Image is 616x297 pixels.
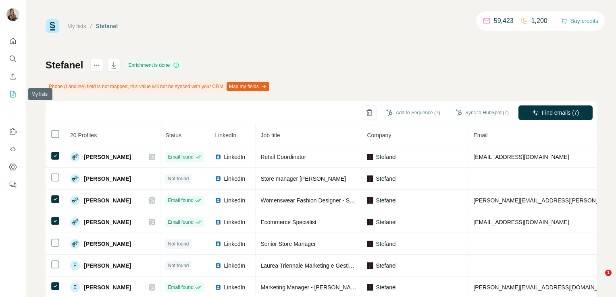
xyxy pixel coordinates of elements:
[260,154,306,160] span: Retail Coordinator
[561,15,598,27] button: Buy credits
[165,132,181,138] span: Status
[376,218,396,226] span: Stefanel
[224,153,245,161] span: LinkedIn
[6,69,19,84] button: Enrich CSV
[90,22,92,30] li: /
[70,261,80,270] div: E
[215,154,221,160] img: LinkedIn logo
[215,197,221,204] img: LinkedIn logo
[84,153,131,161] span: [PERSON_NAME]
[260,262,393,269] span: Laurea Triennale Marketing e Gestione delle imprese
[70,132,97,138] span: 20 Profiles
[376,196,396,204] span: Stefanel
[450,107,514,119] button: Sync to HubSpot (7)
[6,8,19,21] img: Avatar
[227,82,269,91] button: Map my fields
[6,177,19,192] button: Feedback
[215,241,221,247] img: LinkedIn logo
[215,284,221,291] img: LinkedIn logo
[260,197,375,204] span: Womenswear Fashion Designer - STEFANEL
[168,153,193,161] span: Email found
[367,219,373,225] img: company-logo
[376,153,396,161] span: Stefanel
[168,262,189,269] span: Not found
[6,142,19,157] button: Use Surfe API
[473,132,487,138] span: Email
[70,217,80,227] img: Avatar
[367,241,373,247] img: company-logo
[473,154,569,160] span: [EMAIL_ADDRESS][DOMAIN_NAME]
[605,270,612,276] span: 1
[168,175,189,182] span: Not found
[6,52,19,66] button: Search
[168,219,193,226] span: Email found
[367,262,373,269] img: company-logo
[84,283,131,291] span: [PERSON_NAME]
[215,175,221,182] img: LinkedIn logo
[96,22,118,30] div: Stefanel
[168,240,189,248] span: Not found
[518,105,593,120] button: Find emails (7)
[381,107,446,119] button: Add to Sequence (7)
[6,124,19,139] button: Use Surfe on LinkedIn
[215,219,221,225] img: LinkedIn logo
[376,283,396,291] span: Stefanel
[260,284,360,291] span: Marketing Manager - [PERSON_NAME]
[367,175,373,182] img: company-logo
[473,284,615,291] span: [PERSON_NAME][EMAIL_ADDRESS][DOMAIN_NAME]
[367,154,373,160] img: company-logo
[84,262,131,270] span: [PERSON_NAME]
[260,219,316,225] span: Ecommerce Specialist
[367,284,373,291] img: company-logo
[6,87,19,101] button: My lists
[70,152,80,162] img: Avatar
[473,219,569,225] span: [EMAIL_ADDRESS][DOMAIN_NAME]
[376,240,396,248] span: Stefanel
[70,196,80,205] img: Avatar
[224,240,245,248] span: LinkedIn
[542,109,579,117] span: Find emails (7)
[367,197,373,204] img: company-logo
[70,174,80,184] img: Avatar
[6,34,19,48] button: Quick start
[126,60,182,70] div: Enrichment is done
[84,240,131,248] span: [PERSON_NAME]
[84,196,131,204] span: [PERSON_NAME]
[70,239,80,249] img: Avatar
[70,283,80,292] div: E
[84,175,131,183] span: [PERSON_NAME]
[46,59,83,72] h1: Stefanel
[589,270,608,289] iframe: Intercom live chat
[215,262,221,269] img: LinkedIn logo
[168,197,193,204] span: Email found
[531,16,547,26] p: 1,200
[367,132,391,138] span: Company
[46,19,59,33] img: Surfe Logo
[260,241,316,247] span: Senior Store Manager
[224,218,245,226] span: LinkedIn
[90,59,103,72] button: actions
[168,284,193,291] span: Email found
[224,262,245,270] span: LinkedIn
[376,262,396,270] span: Stefanel
[84,218,131,226] span: [PERSON_NAME]
[67,23,86,29] a: My lists
[224,196,245,204] span: LinkedIn
[46,80,271,93] div: Phone (Landline) field is not mapped, this value will not be synced with your CRM
[494,16,514,26] p: 59,423
[215,132,236,138] span: LinkedIn
[6,160,19,174] button: Dashboard
[260,132,280,138] span: Job title
[376,175,396,183] span: Stefanel
[224,175,245,183] span: LinkedIn
[224,283,245,291] span: LinkedIn
[260,175,346,182] span: Store manager [PERSON_NAME]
